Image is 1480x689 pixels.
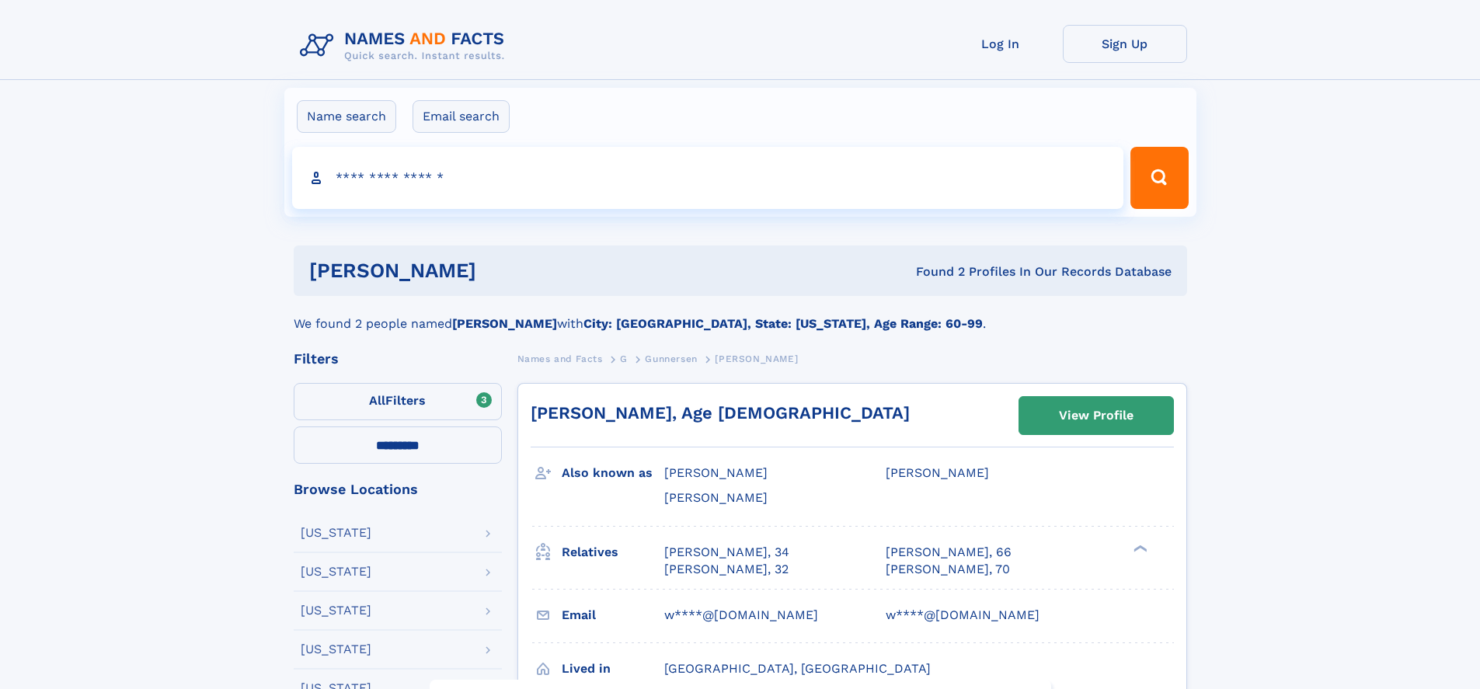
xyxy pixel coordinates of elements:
[294,25,517,67] img: Logo Names and Facts
[886,544,1012,561] a: [PERSON_NAME], 66
[531,403,910,423] a: [PERSON_NAME], Age [DEMOGRAPHIC_DATA]
[1130,147,1188,209] button: Search Button
[1019,397,1173,434] a: View Profile
[562,539,664,565] h3: Relatives
[301,604,371,617] div: [US_STATE]
[517,349,603,368] a: Names and Facts
[294,296,1187,333] div: We found 2 people named with .
[645,349,697,368] a: Gunnersen
[301,643,371,656] div: [US_STATE]
[294,352,502,366] div: Filters
[562,602,664,628] h3: Email
[562,460,664,486] h3: Also known as
[620,353,628,364] span: G
[886,561,1010,578] a: [PERSON_NAME], 70
[696,263,1172,280] div: Found 2 Profiles In Our Records Database
[301,565,371,578] div: [US_STATE]
[1063,25,1187,63] a: Sign Up
[294,482,502,496] div: Browse Locations
[715,353,798,364] span: [PERSON_NAME]
[294,383,502,420] label: Filters
[664,465,768,480] span: [PERSON_NAME]
[664,661,931,676] span: [GEOGRAPHIC_DATA], [GEOGRAPHIC_DATA]
[664,561,789,578] a: [PERSON_NAME], 32
[886,465,989,480] span: [PERSON_NAME]
[413,100,510,133] label: Email search
[452,316,557,331] b: [PERSON_NAME]
[1059,398,1134,433] div: View Profile
[301,527,371,539] div: [US_STATE]
[292,147,1124,209] input: search input
[562,656,664,682] h3: Lived in
[664,544,789,561] a: [PERSON_NAME], 34
[309,261,696,280] h1: [PERSON_NAME]
[938,25,1063,63] a: Log In
[297,100,396,133] label: Name search
[664,490,768,505] span: [PERSON_NAME]
[645,353,697,364] span: Gunnersen
[369,393,385,408] span: All
[583,316,983,331] b: City: [GEOGRAPHIC_DATA], State: [US_STATE], Age Range: 60-99
[1130,543,1148,553] div: ❯
[620,349,628,368] a: G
